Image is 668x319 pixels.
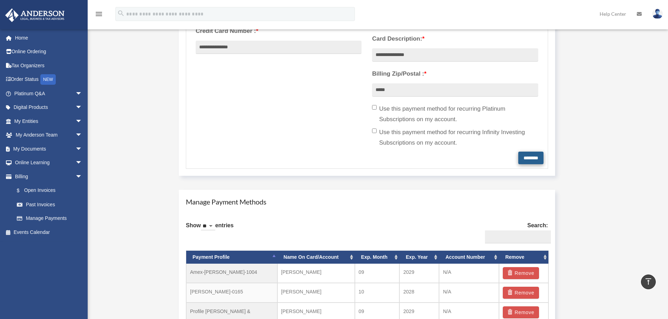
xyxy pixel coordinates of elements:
a: Past Invoices [10,197,93,211]
img: User Pic [652,9,663,19]
td: 10 [355,283,400,303]
input: Use this payment method for recurring Infinity Investing Subscriptions on my account. [372,129,377,133]
span: arrow_drop_down [75,86,89,101]
span: arrow_drop_down [75,169,89,184]
span: arrow_drop_down [75,142,89,156]
label: Card Description: [372,34,538,44]
a: Manage Payments [10,211,89,226]
i: vertical_align_top [644,277,653,286]
a: Billingarrow_drop_down [5,169,93,183]
span: arrow_drop_down [75,128,89,143]
a: menu [95,12,103,18]
label: Billing Zip/Postal : [372,69,538,79]
div: NEW [40,74,56,85]
td: Amex-[PERSON_NAME]-1004 [186,264,277,283]
label: Search: [482,221,548,244]
td: [PERSON_NAME] [277,264,355,283]
a: Events Calendar [5,225,93,239]
label: Use this payment method for recurring Platinum Subscriptions on my account. [372,104,538,125]
input: Use this payment method for recurring Platinum Subscriptions on my account. [372,105,377,110]
button: Remove [503,287,539,299]
button: Remove [503,267,539,279]
td: [PERSON_NAME]-0165 [186,283,277,303]
td: [PERSON_NAME] [277,283,355,303]
th: Payment Profile: activate to sort column descending [186,251,277,264]
a: Online Learningarrow_drop_down [5,156,93,170]
a: $Open Invoices [10,183,93,198]
th: Exp. Year: activate to sort column ascending [399,251,439,264]
th: Account Number: activate to sort column ascending [439,251,499,264]
span: arrow_drop_down [75,114,89,129]
label: Use this payment method for recurring Infinity Investing Subscriptions on my account. [372,127,538,148]
button: Remove [503,306,539,318]
img: Anderson Advisors Platinum Portal [3,8,67,22]
td: N/A [439,264,499,283]
th: Exp. Month: activate to sort column ascending [355,251,400,264]
a: Online Ordering [5,45,93,59]
span: arrow_drop_down [75,156,89,170]
label: Show entries [186,221,234,237]
input: Search: [485,230,551,244]
th: Remove: activate to sort column ascending [499,251,548,264]
i: search [117,9,125,17]
span: arrow_drop_down [75,100,89,115]
a: My Anderson Teamarrow_drop_down [5,128,93,142]
label: Credit Card Number : [196,26,362,36]
a: My Documentsarrow_drop_down [5,142,93,156]
a: Platinum Q&Aarrow_drop_down [5,86,93,100]
a: Digital Productsarrow_drop_down [5,100,93,115]
td: 09 [355,264,400,283]
select: Showentries [201,222,215,230]
a: My Entitiesarrow_drop_down [5,114,93,128]
th: Name On Card/Account: activate to sort column ascending [277,251,355,264]
a: Tax Organizers [5,58,93,72]
h4: Manage Payment Methods [186,197,548,207]
a: Order StatusNEW [5,72,93,87]
td: 2029 [399,264,439,283]
td: N/A [439,283,499,303]
a: vertical_align_top [641,275,656,289]
td: 2028 [399,283,439,303]
a: Home [5,31,93,45]
span: $ [21,186,24,195]
i: menu [95,10,103,18]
